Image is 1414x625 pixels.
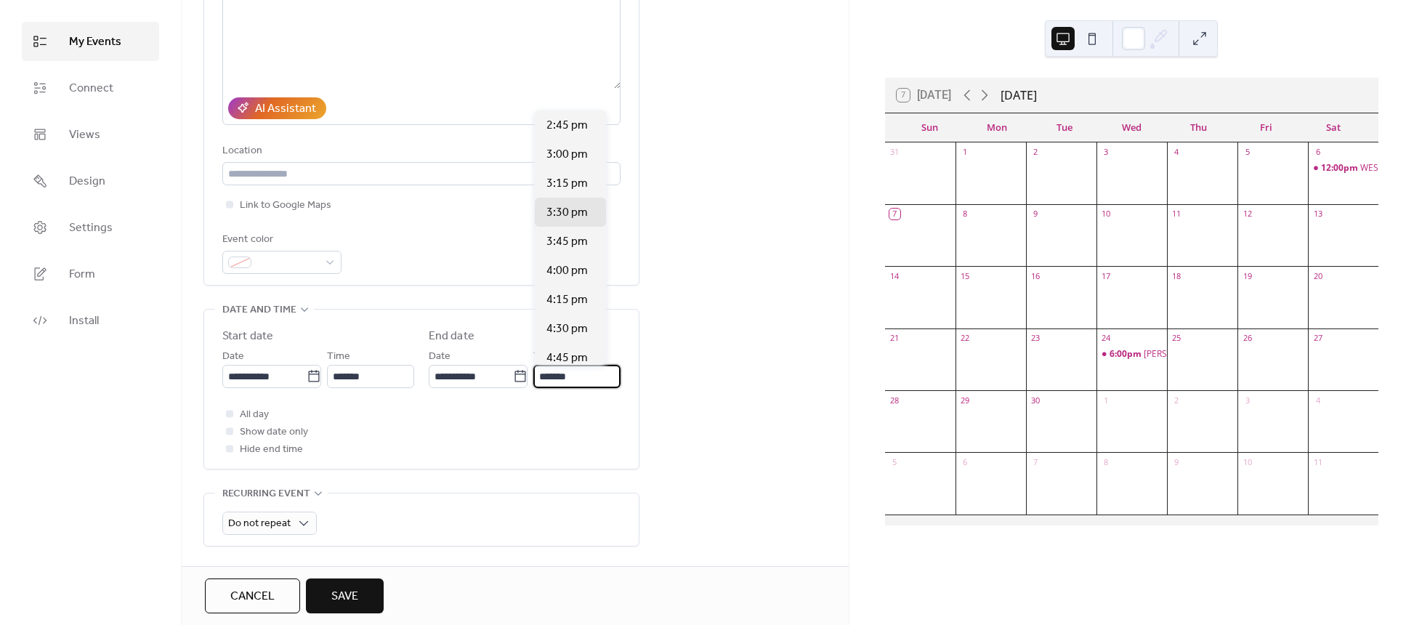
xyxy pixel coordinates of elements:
[1171,209,1182,219] div: 11
[22,301,159,340] a: Install
[1096,348,1167,360] div: MADI'S HOUSE PERMANENT JEWELRY POP-UP
[306,578,384,613] button: Save
[1312,147,1323,158] div: 6
[1030,209,1041,219] div: 9
[222,302,296,319] span: Date and time
[22,22,159,61] a: My Events
[1308,162,1378,174] div: WESTSIDE MARKET CINCY | SEPT 6
[1171,456,1182,467] div: 9
[69,266,95,283] span: Form
[1321,162,1360,174] span: 12:00pm
[1110,348,1144,360] span: 6:00pm
[240,406,269,424] span: All day
[1030,333,1041,344] div: 23
[22,208,159,247] a: Settings
[222,348,244,366] span: Date
[228,514,291,533] span: Do not repeat
[1098,113,1165,142] div: Wed
[960,147,971,158] div: 1
[897,113,963,142] div: Sun
[546,350,588,367] span: 4:45 pm
[1030,456,1041,467] div: 7
[546,117,588,134] span: 2:45 pm
[889,333,900,344] div: 21
[1165,113,1232,142] div: Thu
[889,395,900,406] div: 28
[546,175,588,193] span: 3:15 pm
[1232,113,1299,142] div: Fri
[1242,395,1253,406] div: 3
[240,424,308,441] span: Show date only
[69,33,121,51] span: My Events
[1300,113,1367,142] div: Sat
[222,562,287,580] span: Event image
[1030,270,1041,281] div: 16
[255,100,316,118] div: AI Assistant
[889,147,900,158] div: 31
[1312,270,1323,281] div: 20
[1101,456,1112,467] div: 8
[69,126,100,144] span: Views
[960,270,971,281] div: 15
[69,80,113,97] span: Connect
[22,115,159,154] a: Views
[546,146,588,164] span: 3:00 pm
[1312,209,1323,219] div: 13
[889,270,900,281] div: 14
[1101,147,1112,158] div: 3
[546,204,588,222] span: 3:30 pm
[69,173,105,190] span: Design
[327,348,350,366] span: Time
[1144,348,1376,360] div: [PERSON_NAME]'S HOUSE PERMANENT JEWELRY POP-UP
[960,209,971,219] div: 8
[1312,333,1323,344] div: 27
[22,161,159,201] a: Design
[1312,395,1323,406] div: 4
[69,312,99,330] span: Install
[1101,333,1112,344] div: 24
[1242,209,1253,219] div: 12
[960,333,971,344] div: 22
[222,328,273,345] div: Start date
[533,348,557,366] span: Time
[963,113,1030,142] div: Mon
[1101,270,1112,281] div: 17
[240,441,303,459] span: Hide end time
[240,197,331,214] span: Link to Google Maps
[1101,209,1112,219] div: 10
[429,328,474,345] div: End date
[222,485,310,503] span: Recurring event
[889,209,900,219] div: 7
[228,97,326,119] button: AI Assistant
[1171,147,1182,158] div: 4
[1242,147,1253,158] div: 5
[22,68,159,108] a: Connect
[1242,333,1253,344] div: 26
[960,456,971,467] div: 6
[1312,456,1323,467] div: 11
[1030,395,1041,406] div: 30
[331,588,358,605] span: Save
[1171,395,1182,406] div: 2
[1031,113,1098,142] div: Tue
[230,588,275,605] span: Cancel
[1242,270,1253,281] div: 19
[546,291,588,309] span: 4:15 pm
[429,348,451,366] span: Date
[546,320,588,338] span: 4:30 pm
[1101,395,1112,406] div: 1
[546,262,588,280] span: 4:00 pm
[546,233,588,251] span: 3:45 pm
[22,254,159,294] a: Form
[889,456,900,467] div: 5
[69,219,113,237] span: Settings
[960,395,971,406] div: 29
[205,578,300,613] button: Cancel
[1171,270,1182,281] div: 18
[1171,333,1182,344] div: 25
[222,231,339,249] div: Event color
[1242,456,1253,467] div: 10
[1001,86,1037,104] div: [DATE]
[222,142,618,160] div: Location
